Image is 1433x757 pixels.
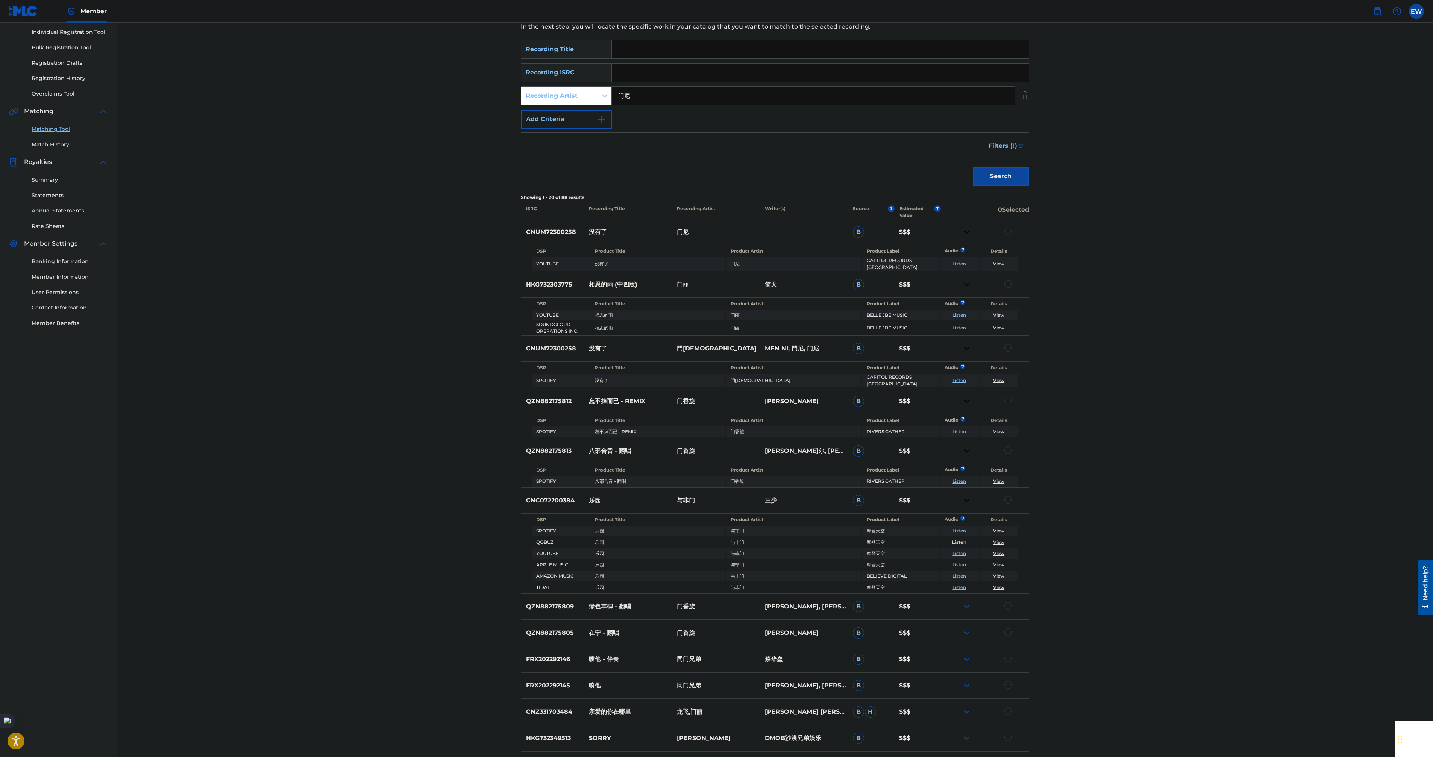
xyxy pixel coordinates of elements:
[865,706,876,718] span: H
[32,304,108,312] a: Contact Information
[584,496,672,505] p: 乐园
[993,562,1004,567] a: View
[521,228,584,237] p: CNUM72300258
[99,158,108,167] img: expand
[726,426,861,437] td: 门香旋
[862,363,939,373] th: Product Label
[941,205,1029,219] p: 0 Selected
[672,280,760,289] p: 门丽
[32,74,108,82] a: Registration History
[32,125,108,133] a: Matching Tool
[853,343,864,354] span: B
[862,571,939,581] td: BELIEVE DIGITAL
[521,681,584,690] p: FRX202292145
[672,228,760,237] p: 门尼
[894,344,941,353] p: $$$
[1409,4,1424,19] div: User Menu
[590,476,725,487] td: 八部合音 - 翻唱
[894,734,941,743] p: $$$
[532,415,590,426] th: DSP
[24,107,53,116] span: Matching
[853,445,864,457] span: B
[862,321,939,335] td: BELLE JBE MUSIC
[952,378,966,383] a: Listen
[980,415,1018,426] th: Details
[532,465,590,475] th: DSP
[32,176,108,184] a: Summary
[726,514,861,525] th: Product Artist
[726,363,861,373] th: Product Artist
[862,548,939,559] td: 摩登天空
[521,446,584,455] p: QZN882175813
[590,321,725,335] td: 相思的雨
[1021,86,1029,105] img: Delete Criterion
[1389,4,1404,19] div: Help
[584,228,672,237] p: 没有了
[940,539,979,546] p: Listen
[862,514,939,525] th: Product Label
[584,446,672,455] p: 八部合音 - 翻唱
[973,167,1029,186] button: Search
[760,602,848,611] p: [PERSON_NAME], [PERSON_NAME]
[894,280,941,289] p: $$$
[760,205,848,219] p: Writer(s)
[726,465,861,475] th: Product Artist
[32,319,108,327] a: Member Benefits
[32,59,108,67] a: Registration Drafts
[952,312,966,318] a: Listen
[993,478,1004,484] a: View
[672,344,760,353] p: 門[DEMOGRAPHIC_DATA]
[888,205,895,212] span: ?
[940,417,949,423] p: Audio
[853,654,864,665] span: B
[1395,721,1433,757] iframe: Chat Widget
[993,378,1004,383] a: View
[584,628,672,637] p: 在宁 - 翻唱
[962,734,971,743] img: expand
[80,7,107,15] span: Member
[980,465,1018,475] th: Details
[726,582,861,593] td: 与非门
[590,363,725,373] th: Product Title
[726,476,861,487] td: 门香旋
[726,526,861,536] td: 与非门
[862,257,939,271] td: CAPITOL RECORDS [GEOGRAPHIC_DATA]
[590,374,725,387] td: 没有了
[584,602,672,611] p: 绿色丰碑 - 翻唱
[1395,721,1433,757] div: 聊天小组件
[962,496,971,505] img: contract
[726,537,861,548] td: 与非门
[590,257,725,271] td: 没有了
[584,205,672,219] p: Recording Title
[672,681,760,690] p: 同门兄弟
[532,363,590,373] th: DSP
[962,681,971,690] img: expand
[590,526,725,536] td: 乐园
[726,560,861,570] td: 与非门
[521,110,612,129] button: Add Criteria
[590,548,725,559] td: 乐园
[584,707,672,716] p: 亲爱的你在哪里
[532,571,590,581] td: AMAZON MUSIC
[532,321,590,335] td: SOUNDCLOUD OPERATIONS INC.
[590,426,725,437] td: 忘不掉而已 - REMIX
[862,476,939,487] td: RIVERS GATHER
[99,107,108,116] img: expand
[952,478,966,484] a: Listen
[952,528,966,534] a: Listen
[993,325,1004,331] a: View
[962,228,971,237] img: contract
[853,279,864,290] span: B
[521,22,912,31] p: In the next step, you will locate the specific work in your catalog that you want to match to the...
[32,44,108,52] a: Bulk Registration Tool
[521,655,584,664] p: FRX202292146
[726,374,861,387] td: 門[DEMOGRAPHIC_DATA]
[590,582,725,593] td: 乐园
[853,680,864,691] span: B
[672,707,760,716] p: 龙飞,门丽
[24,158,52,167] span: Royalties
